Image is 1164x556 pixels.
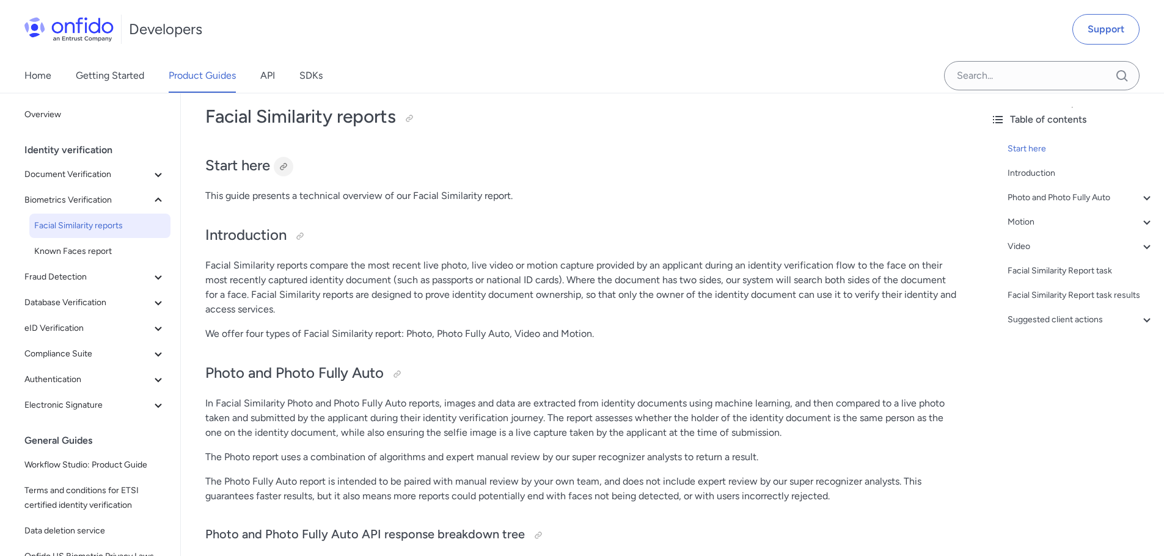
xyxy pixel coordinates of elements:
[1008,142,1154,156] a: Start here
[29,214,170,238] a: Facial Similarity reports
[24,524,166,538] span: Data deletion service
[1008,190,1154,205] a: Photo and Photo Fully Auto
[1008,239,1154,254] a: Video
[20,342,170,366] button: Compliance Suite
[1008,264,1154,278] a: Facial Similarity Report task
[1008,288,1154,303] a: Facial Similarity Report task results
[76,59,144,93] a: Getting Started
[1008,215,1154,229] a: Motion
[205,327,956,341] p: We offer four types of Facial Similarity report: Photo, Photo Fully Auto, Video and Motion.
[129,20,202,39] h1: Developers
[205,363,956,384] h2: Photo and Photo Fully Auto
[20,316,170,341] button: eID Verification
[20,453,170,477] a: Workflow Studio: Product Guide
[24,107,166,122] span: Overview
[34,244,166,259] span: Known Faces report
[205,474,956,504] p: The Photo Fully Auto report is intended to be paired with manual review by your own team, and doe...
[260,59,275,93] a: API
[20,188,170,212] button: Biometrics Verification
[299,59,323,93] a: SDKs
[1072,14,1140,45] a: Support
[24,372,151,387] span: Authentication
[24,428,175,453] div: General Guides
[24,270,151,284] span: Fraud Detection
[1008,312,1154,327] a: Suggested client actions
[990,112,1154,127] div: Table of contents
[24,138,175,162] div: Identity verification
[20,393,170,417] button: Electronic Signature
[205,450,956,464] p: The Photo report uses a combination of algorithms and expert manual review by our super recognize...
[205,189,956,203] p: This guide presents a technical overview of our Facial Similarity report.
[34,218,166,233] span: Facial Similarity reports
[24,193,151,208] span: Biometrics Verification
[24,458,166,472] span: Workflow Studio: Product Guide
[24,17,114,42] img: Onfido Logo
[24,321,151,336] span: eID Verification
[20,265,170,289] button: Fraud Detection
[20,478,170,518] a: Terms and conditions for ETSI certified identity verification
[24,167,151,182] span: Document Verification
[20,162,170,187] button: Document Verification
[205,225,956,246] h2: Introduction
[24,347,151,361] span: Compliance Suite
[20,103,170,127] a: Overview
[205,104,956,129] h1: Facial Similarity reports
[1008,166,1154,181] a: Introduction
[205,156,956,176] h2: Start here
[205,525,956,545] h3: Photo and Photo Fully Auto API response breakdown tree
[24,295,151,310] span: Database Verification
[24,59,51,93] a: Home
[24,398,151,413] span: Electronic Signature
[944,61,1140,90] input: Onfido search input field
[20,367,170,392] button: Authentication
[29,239,170,264] a: Known Faces report
[169,59,236,93] a: Product Guides
[205,258,956,317] p: Facial Similarity reports compare the most recent live photo, live video or motion capture provid...
[20,291,170,315] button: Database Verification
[205,396,956,440] p: In Facial Similarity Photo and Photo Fully Auto reports, images and data are extracted from ident...
[24,483,166,513] span: Terms and conditions for ETSI certified identity verification
[20,519,170,543] a: Data deletion service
